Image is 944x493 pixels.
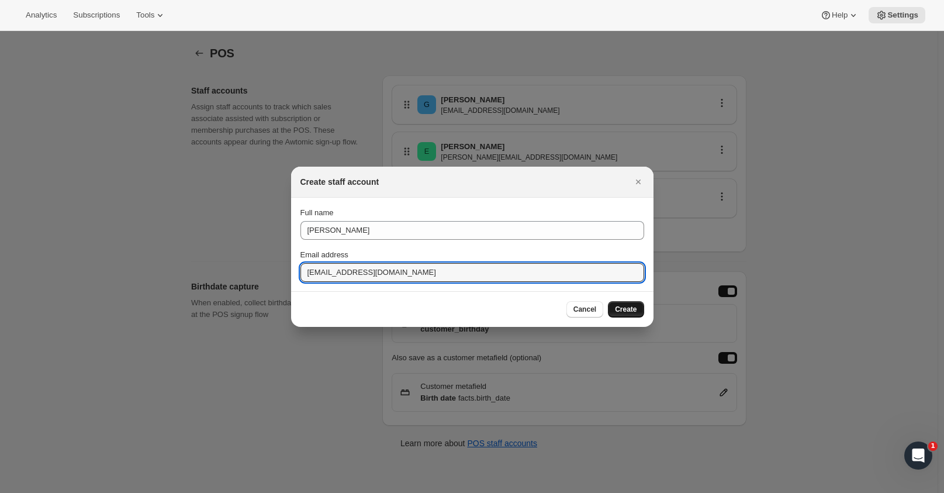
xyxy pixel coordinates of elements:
[300,176,379,188] h2: Create staff account
[928,442,938,451] span: 1
[615,305,637,314] span: Create
[904,442,932,470] iframe: Intercom live chat
[300,208,334,217] span: Full name
[630,174,646,190] button: Close
[73,11,120,20] span: Subscriptions
[129,7,173,23] button: Tools
[813,7,866,23] button: Help
[832,11,848,20] span: Help
[566,301,603,318] button: Cancel
[608,301,644,318] button: Create
[19,7,64,23] button: Analytics
[300,250,348,259] span: Email address
[136,11,154,20] span: Tools
[573,305,596,314] span: Cancel
[869,7,925,23] button: Settings
[66,7,127,23] button: Subscriptions
[26,11,57,20] span: Analytics
[887,11,918,20] span: Settings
